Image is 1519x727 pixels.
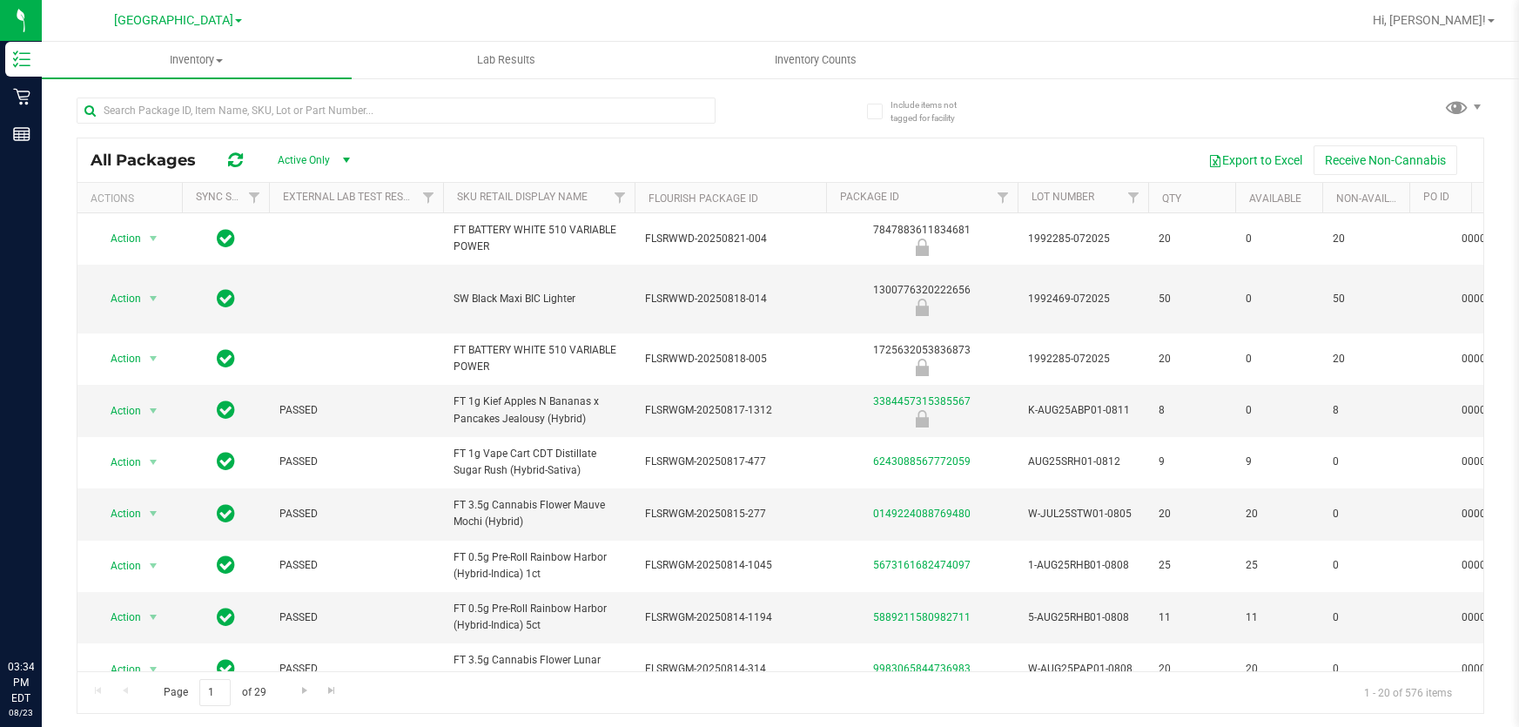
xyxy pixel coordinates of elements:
span: FLSRWWD-20250818-014 [645,291,816,307]
input: 1 [199,679,231,706]
span: FLSRWWD-20250821-004 [645,231,816,247]
span: In Sync [217,286,235,311]
span: FT BATTERY WHITE 510 VARIABLE POWER [454,342,624,375]
span: W-JUL25STW01-0805 [1028,506,1138,522]
span: FLSRWGM-20250814-314 [645,661,816,677]
a: 00001047 [1462,611,1510,623]
a: Inventory Counts [661,42,971,78]
span: FT 1g Kief Apples N Bananas x Pancakes Jealousy (Hybrid) [454,394,624,427]
span: FT BATTERY WHITE 510 VARIABLE POWER [454,222,624,255]
span: select [143,501,165,526]
span: Action [95,286,142,311]
span: 20 [1159,661,1225,677]
inline-svg: Retail [13,88,30,105]
span: 25 [1246,557,1312,574]
div: Newly Received [823,359,1020,376]
a: Inventory [42,42,352,78]
span: Inventory [42,52,352,68]
span: Action [95,226,142,251]
span: In Sync [217,501,235,526]
a: 00001046 [1462,293,1510,305]
span: Include items not tagged for facility [891,98,978,125]
a: Sync Status [196,191,263,203]
span: PASSED [279,454,433,470]
a: PO ID [1423,191,1449,203]
div: 1725632053836873 [823,342,1020,376]
span: FT 3.5g Cannabis Flower Mauve Mochi (Hybrid) [454,497,624,530]
span: Action [95,399,142,423]
a: 00001047 [1462,455,1510,468]
span: W-AUG25PAP01-0808 [1028,661,1138,677]
span: In Sync [217,398,235,422]
span: 50 [1159,291,1225,307]
p: 03:34 PM EDT [8,659,34,706]
span: PASSED [279,557,433,574]
span: 0 [1246,351,1312,367]
span: Lab Results [454,52,559,68]
p: 08/23 [8,706,34,719]
div: Newly Received [823,299,1020,316]
span: In Sync [217,449,235,474]
span: K-AUG25ABP01-0811 [1028,402,1138,419]
a: Package ID [840,191,899,203]
a: 00001047 [1462,663,1510,675]
span: 1992285-072025 [1028,351,1138,367]
span: 20 [1159,351,1225,367]
span: In Sync [217,553,235,577]
a: Filter [606,183,635,212]
button: Export to Excel [1197,145,1314,175]
span: FLSRWGM-20250814-1045 [645,557,816,574]
a: External Lab Test Result [283,191,420,203]
a: Lab Results [352,42,662,78]
span: Action [95,605,142,629]
span: 0 [1333,506,1399,522]
a: 00001047 [1462,404,1510,416]
inline-svg: Inventory [13,50,30,68]
span: 1992469-072025 [1028,291,1138,307]
span: 1-AUG25RHB01-0808 [1028,557,1138,574]
span: Hi, [PERSON_NAME]! [1373,13,1486,27]
a: 9983065844736983 [873,663,971,675]
span: select [143,286,165,311]
a: Filter [1119,183,1148,212]
span: [GEOGRAPHIC_DATA] [114,13,233,28]
span: Action [95,347,142,371]
a: 5673161682474097 [873,559,971,571]
span: In Sync [217,226,235,251]
span: select [143,605,165,629]
span: Action [95,450,142,475]
iframe: Resource center [17,588,70,640]
span: FT 3.5g Cannabis Flower Lunar Smash (Hybrid) [454,652,624,685]
span: PASSED [279,506,433,522]
span: All Packages [91,151,213,170]
span: select [143,399,165,423]
span: AUG25SRH01-0812 [1028,454,1138,470]
a: 00001047 [1462,232,1510,245]
span: 50 [1333,291,1399,307]
span: Action [95,657,142,682]
span: FT 0.5g Pre-Roll Rainbow Harbor (Hybrid-Indica) 1ct [454,549,624,582]
a: Flourish Package ID [649,192,758,205]
span: 11 [1246,609,1312,626]
div: 1300776320222656 [823,282,1020,316]
span: 0 [1246,231,1312,247]
span: 0 [1246,402,1312,419]
span: 8 [1333,402,1399,419]
a: 6243088567772059 [873,455,971,468]
div: Launch Hold [823,239,1020,256]
span: FLSRWGM-20250815-277 [645,506,816,522]
a: Lot Number [1032,191,1094,203]
span: Action [95,554,142,578]
span: PASSED [279,402,433,419]
a: 00001046 [1462,353,1510,365]
button: Receive Non-Cannabis [1314,145,1457,175]
span: 11 [1159,609,1225,626]
a: Filter [414,183,443,212]
a: Qty [1162,192,1181,205]
a: Filter [240,183,269,212]
span: 20 [1159,506,1225,522]
a: Go to the next page [292,679,317,703]
span: 1 - 20 of 576 items [1350,679,1466,705]
inline-svg: Reports [13,125,30,143]
span: FLSRWWD-20250818-005 [645,351,816,367]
